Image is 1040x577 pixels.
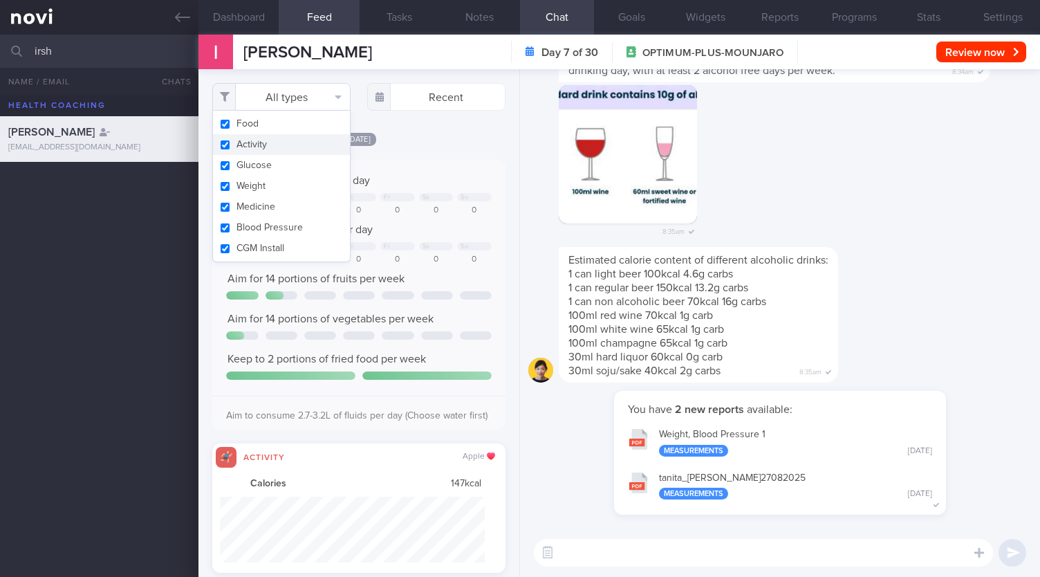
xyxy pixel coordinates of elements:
div: 0 [380,255,415,265]
button: Medicine [213,196,350,217]
div: tanita_ [PERSON_NAME] 27082025 [659,473,932,500]
div: Su [461,243,468,250]
span: Aim for 14 portions of fruits per week [228,273,405,284]
button: Activity [213,134,350,155]
span: 30ml soju/sake 40kcal 2g carbs [568,365,721,376]
strong: Day 7 of 30 [541,46,598,59]
div: 0 [342,205,376,216]
div: Fr [384,194,390,201]
button: Glucose [213,155,350,176]
div: 0 [457,205,492,216]
span: Estimated calorie content of different alcoholic drinks: [568,255,828,266]
div: Sa [423,194,430,201]
span: 1 can regular beer 150kcal 13.2g carbs [568,282,748,293]
button: Weight [213,176,350,196]
span: 147 kcal [451,478,481,491]
span: [PERSON_NAME] [8,127,95,138]
button: Food [213,113,350,134]
div: 0 [457,255,492,265]
strong: Calories [250,478,286,491]
span: Aim to consume 2.7-3.2L of fluids per day (Choose water first) [226,411,488,421]
img: Photo by Charlotte Tan [559,85,697,223]
div: Fr [384,243,390,250]
span: 8:34am [952,64,974,77]
span: Aim for 14 portions of vegetables per week [228,313,434,324]
button: Blood Pressure [213,217,350,238]
div: 0 [419,255,454,265]
div: [DATE] [908,489,932,500]
span: 100ml white wine 65kcal 1g carb [568,324,724,335]
div: Measurements [659,445,728,457]
button: Chats [143,68,198,95]
div: 0 [342,255,376,265]
span: 1 can light beer 100kcal 4.6g carbs [568,268,733,280]
button: Weight, Blood Pressure 1 Measurements [DATE] [621,420,939,464]
span: OPTIMUM-PLUS-MOUNJARO [642,46,783,60]
div: [EMAIL_ADDRESS][DOMAIN_NAME] [8,143,190,153]
div: Measurements [659,488,728,500]
span: 8:35am [662,223,685,237]
span: [PERSON_NAME] [243,44,372,61]
p: You have available: [628,403,932,416]
div: Su [461,194,468,201]
div: Weight, Blood Pressure 1 [659,429,932,457]
span: [DATE] [342,133,376,146]
span: 1 can non alcoholic beer 70kcal 16g carbs [568,296,766,307]
button: CGM Install [213,238,350,259]
span: Alcohol is moderately dense in calories (7 kcal/g) and thus can be a significant source of energy... [568,37,978,76]
div: Apple [463,452,495,462]
span: 100ml red wine 70kcal 1g carb [568,310,713,321]
div: [DATE] [908,446,932,457]
button: Review now [936,42,1026,62]
strong: 2 new reports [672,404,747,415]
button: All types [212,83,351,111]
span: 8:35am [799,364,821,377]
div: 0 [380,205,415,216]
span: 100ml champagne 65kcal 1g carb [568,338,727,349]
div: Sa [423,243,430,250]
div: 0 [419,205,454,216]
span: Keep to 2 portions of fried food per week [228,354,426,365]
button: tanita_[PERSON_NAME]27082025 Measurements [DATE] [621,464,939,507]
span: 30ml hard liquor 60kcal 0g carb [568,351,723,363]
div: Activity [236,450,292,462]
